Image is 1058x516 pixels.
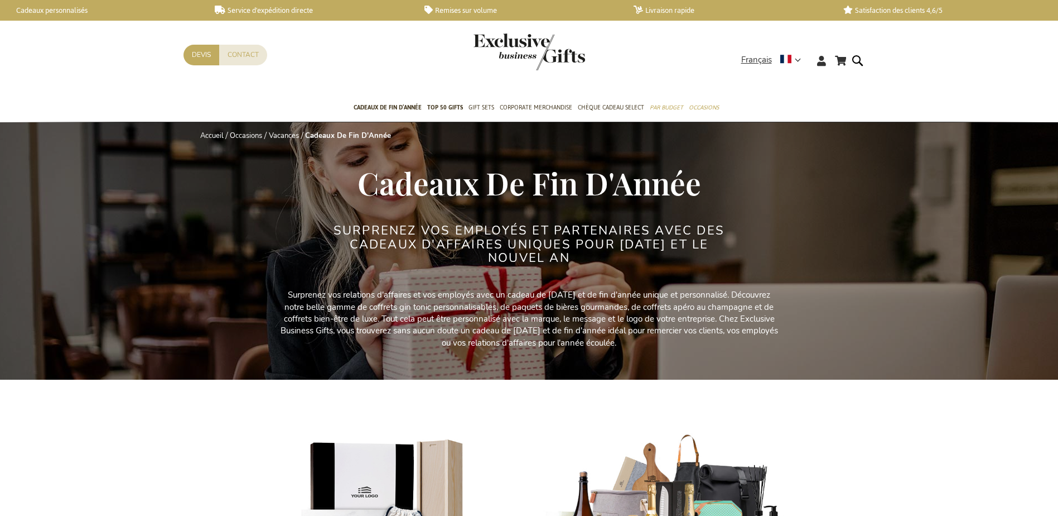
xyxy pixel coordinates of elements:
[468,94,494,122] a: Gift Sets
[424,6,616,15] a: Remises sur volume
[650,94,683,122] a: Par budget
[219,45,267,65] a: Contact
[578,94,644,122] a: Chèque Cadeau Select
[741,54,772,66] span: Français
[354,94,422,122] a: Cadeaux de fin d’année
[183,45,219,65] a: Devis
[269,131,299,141] a: Vacances
[320,224,738,265] h2: Surprenez VOS EMPLOYÉS ET PARTENAIRES avec des cadeaux d'affaires UNIQUES POUR [DATE] ET LE NOUVE...
[474,34,585,70] img: Exclusive Business gifts logo
[474,34,529,70] a: store logo
[634,6,825,15] a: Livraison rapide
[500,94,572,122] a: Corporate Merchandise
[689,94,719,122] a: Occasions
[215,6,406,15] a: Service d'expédition directe
[230,131,262,141] a: Occasions
[468,102,494,113] span: Gift Sets
[650,102,683,113] span: Par budget
[500,102,572,113] span: Corporate Merchandise
[427,102,463,113] span: TOP 50 Gifts
[358,162,701,203] span: Cadeaux De Fin D'Année
[305,131,391,141] strong: Cadeaux De Fin D'Année
[354,102,422,113] span: Cadeaux de fin d’année
[843,6,1035,15] a: Satisfaction des clients 4,6/5
[689,102,719,113] span: Occasions
[200,131,224,141] a: Accueil
[278,289,780,349] p: Surprenez vos relations d'affaires et vos employés avec un cadeau de [DATE] et de fin d'année uni...
[6,6,197,15] a: Cadeaux personnalisés
[427,94,463,122] a: TOP 50 Gifts
[578,102,644,113] span: Chèque Cadeau Select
